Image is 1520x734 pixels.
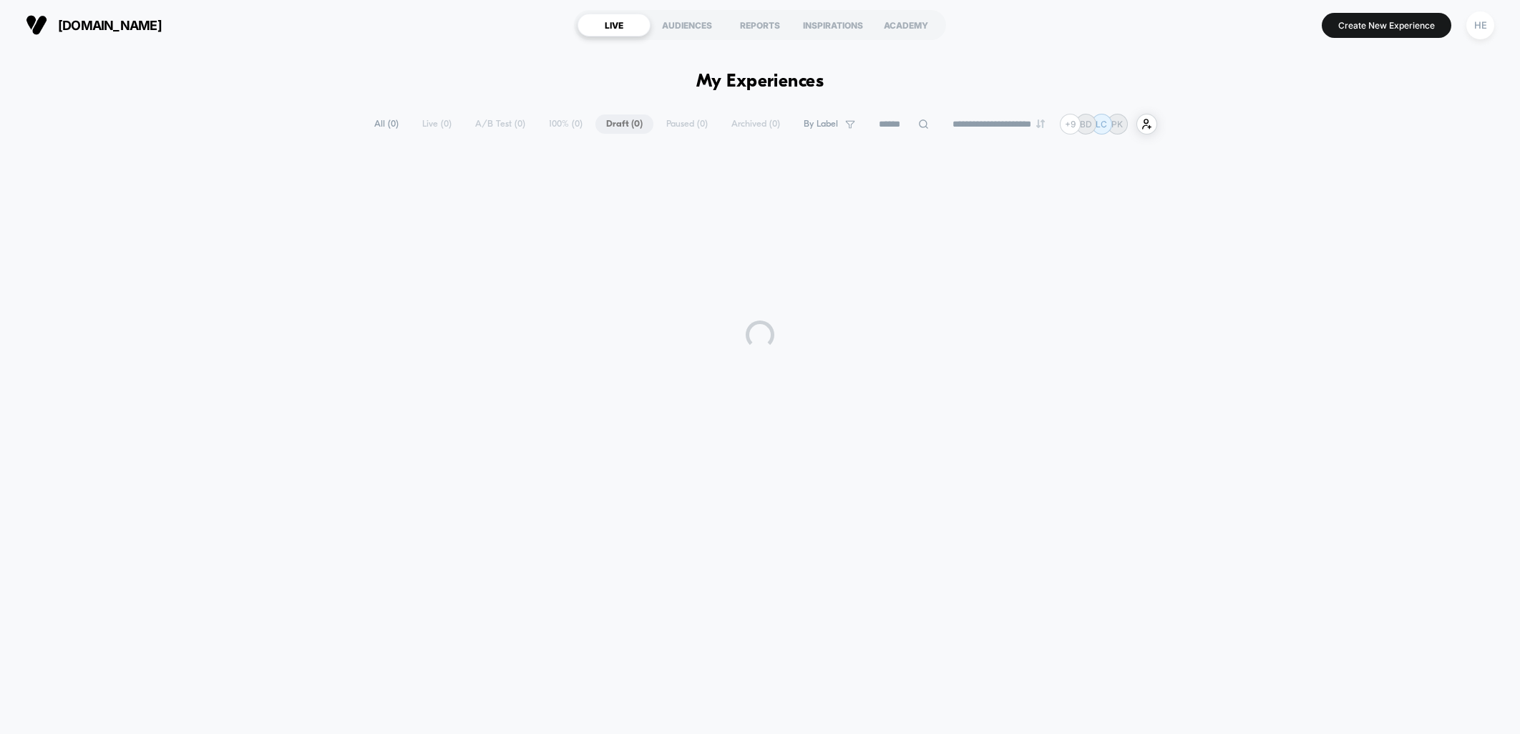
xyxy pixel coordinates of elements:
span: By Label [804,119,838,129]
span: All ( 0 ) [364,114,409,134]
div: LIVE [578,14,651,36]
p: LC [1096,119,1107,129]
div: ACADEMY [869,14,942,36]
div: + 9 [1060,114,1081,134]
p: BD [1080,119,1092,129]
div: HE [1466,11,1494,39]
p: PK [1111,119,1123,129]
img: Visually logo [26,14,47,36]
button: Create New Experience [1322,13,1451,38]
div: REPORTS [724,14,796,36]
button: HE [1462,11,1499,40]
img: end [1036,119,1045,128]
span: [DOMAIN_NAME] [58,18,162,33]
div: AUDIENCES [651,14,724,36]
h1: My Experiences [696,72,824,92]
button: [DOMAIN_NAME] [21,14,166,36]
div: INSPIRATIONS [796,14,869,36]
